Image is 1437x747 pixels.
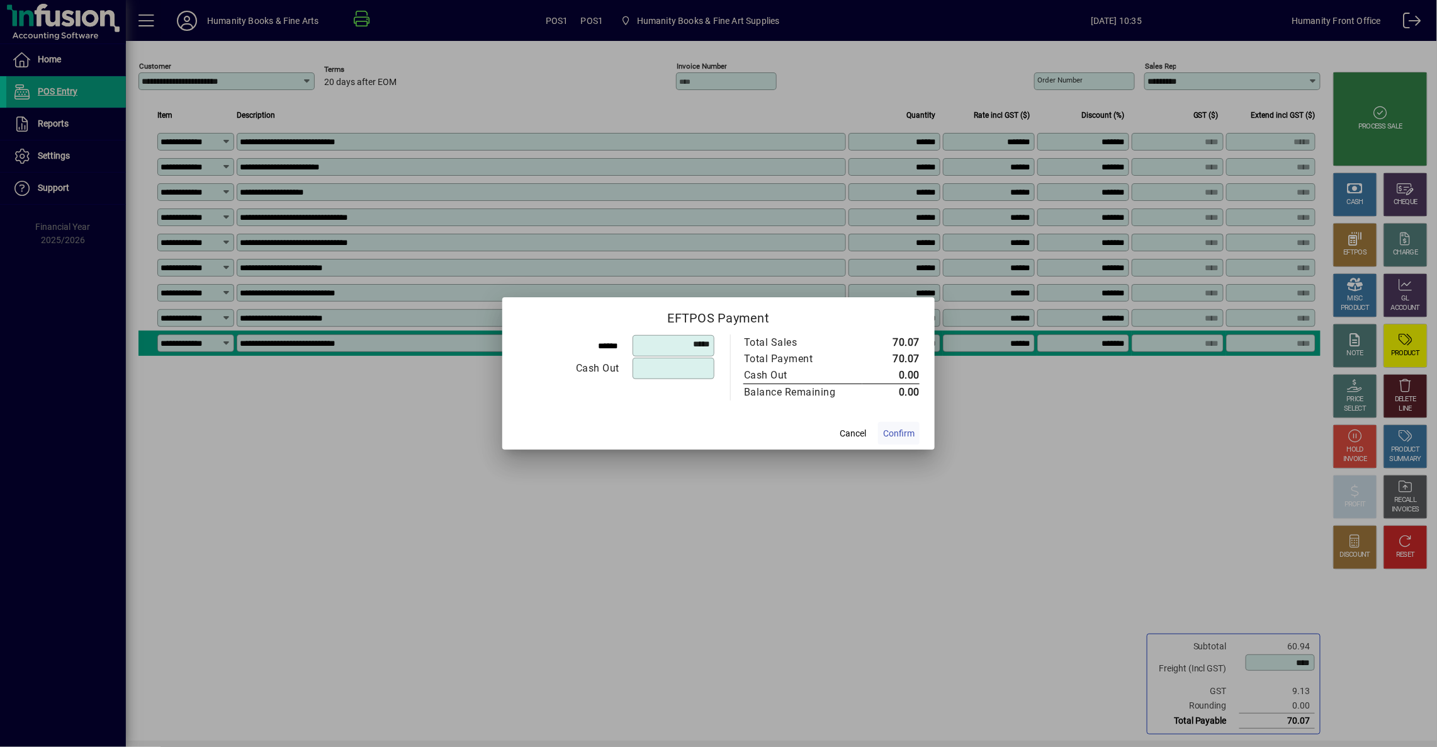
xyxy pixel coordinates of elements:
div: Cash Out [518,361,619,376]
div: Balance Remaining [744,385,850,400]
td: Total Sales [743,334,862,351]
td: 0.00 [862,384,920,401]
td: 70.07 [862,351,920,367]
button: Confirm [878,422,920,445]
td: 0.00 [862,367,920,384]
h2: EFTPOS Payment [502,297,935,334]
button: Cancel [833,422,873,445]
span: Cancel [840,427,866,440]
td: 70.07 [862,334,920,351]
div: Cash Out [744,368,850,383]
span: Confirm [883,427,915,440]
td: Total Payment [743,351,862,367]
